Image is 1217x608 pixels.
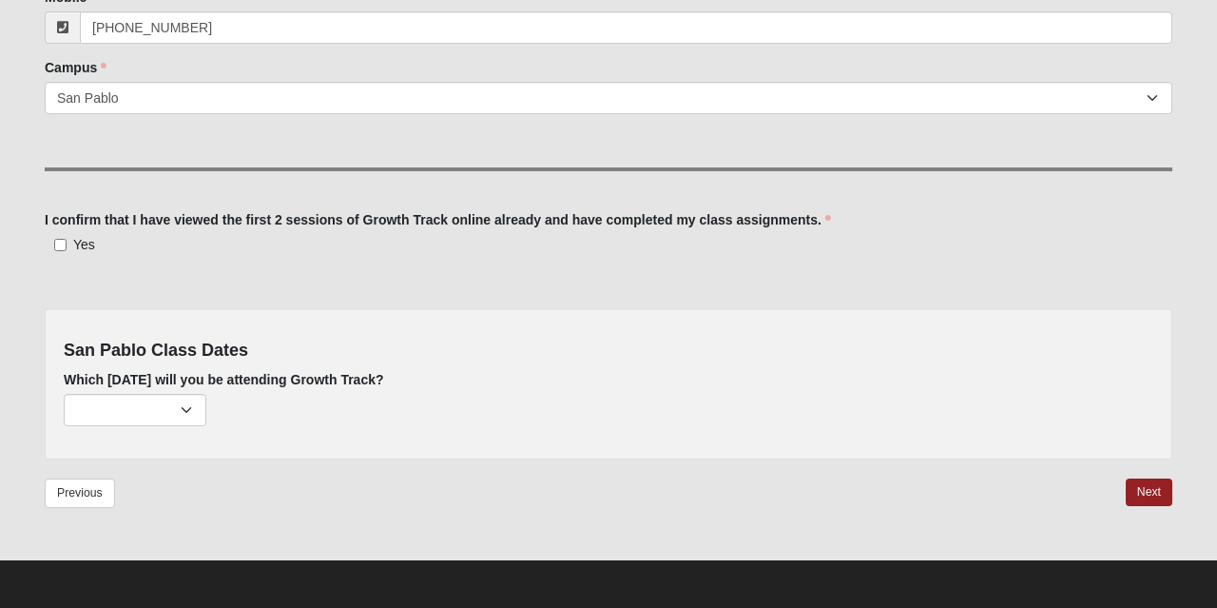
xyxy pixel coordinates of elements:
label: I confirm that I have viewed the first 2 sessions of Growth Track online already and have complet... [45,210,831,229]
a: Previous [45,479,115,508]
input: Yes [54,239,67,251]
label: Which [DATE] will you be attending Growth Track? [64,370,384,389]
a: Next [1126,479,1172,506]
h4: San Pablo Class Dates [64,341,1153,362]
label: Campus [45,58,106,77]
span: Yes [73,237,95,252]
